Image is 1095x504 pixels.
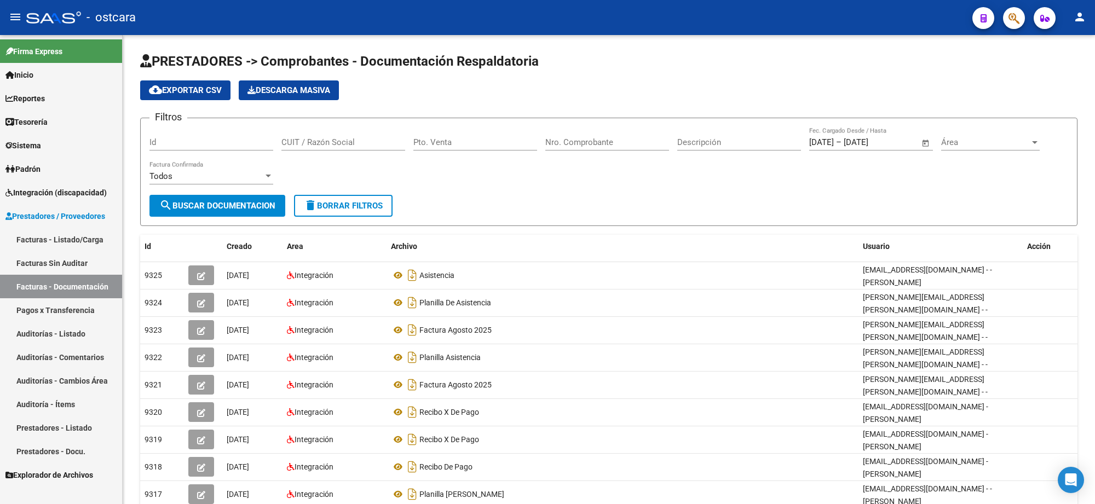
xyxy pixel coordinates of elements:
span: Acción [1027,242,1051,251]
datatable-header-cell: Usuario [858,235,1023,258]
span: Planilla Asistencia [419,353,481,362]
span: 9322 [145,353,162,362]
div: Open Intercom Messenger [1058,467,1084,493]
datatable-header-cell: Archivo [387,235,858,258]
span: Integración [295,462,333,471]
span: Integración [295,353,333,362]
span: 9325 [145,271,162,280]
span: [PERSON_NAME][EMAIL_ADDRESS][PERSON_NAME][DOMAIN_NAME] - - [PERSON_NAME] [863,375,988,409]
span: Descarga Masiva [247,85,330,95]
span: [EMAIL_ADDRESS][DOMAIN_NAME] - [PERSON_NAME] [863,430,988,451]
span: Integración [295,298,333,307]
span: 9319 [145,435,162,444]
span: Integración (discapacidad) [5,187,107,199]
span: Explorador de Archivos [5,469,93,481]
mat-icon: menu [9,10,22,24]
span: [PERSON_NAME][EMAIL_ADDRESS][PERSON_NAME][DOMAIN_NAME] - - [PERSON_NAME] [863,293,988,327]
span: [PERSON_NAME][EMAIL_ADDRESS][PERSON_NAME][DOMAIN_NAME] - - [PERSON_NAME] [863,347,988,381]
span: - ostcara [87,5,136,30]
span: Firma Express [5,45,62,57]
span: [DATE] [227,462,249,471]
span: [EMAIL_ADDRESS][DOMAIN_NAME] - [PERSON_NAME] [863,402,988,424]
span: Padrón [5,163,41,175]
datatable-header-cell: Creado [222,235,283,258]
i: Descargar documento [405,403,419,421]
i: Descargar documento [405,431,419,448]
datatable-header-cell: Id [140,235,184,258]
span: [DATE] [227,326,249,334]
span: [DATE] [227,298,249,307]
i: Descargar documento [405,485,419,503]
span: Usuario [863,242,890,251]
span: Creado [227,242,252,251]
span: Id [145,242,151,251]
span: [DATE] [227,353,249,362]
span: PRESTADORES -> Comprobantes - Documentación Respaldatoria [140,54,539,69]
span: Buscar Documentacion [159,201,275,211]
input: Fecha fin [844,137,897,147]
span: Integración [295,490,333,499]
mat-icon: search [159,199,172,212]
i: Descargar documento [405,458,419,476]
span: 9321 [145,380,162,389]
span: [PERSON_NAME][EMAIL_ADDRESS][PERSON_NAME][DOMAIN_NAME] - - [PERSON_NAME] [863,320,988,354]
span: [DATE] [227,271,249,280]
button: Open calendar [920,137,932,149]
span: Área [941,137,1030,147]
span: 9323 [145,326,162,334]
datatable-header-cell: Acción [1023,235,1077,258]
i: Descargar documento [405,267,419,284]
span: [EMAIL_ADDRESS][DOMAIN_NAME] - [PERSON_NAME] [863,457,988,478]
button: Borrar Filtros [294,195,393,217]
mat-icon: cloud_download [149,83,162,96]
span: [DATE] [227,490,249,499]
span: Recibo De Pago [419,462,472,471]
span: 9318 [145,462,162,471]
span: Planilla [PERSON_NAME] [419,490,504,499]
span: Planilla De Asistencia [419,298,491,307]
i: Descargar documento [405,321,419,339]
span: [EMAIL_ADDRESS][DOMAIN_NAME] - - [PERSON_NAME] [863,265,992,287]
span: Inicio [5,69,33,81]
span: – [836,137,842,147]
span: Factura Agosto 2025 [419,380,492,389]
span: Factura Agosto 2025 [419,326,492,334]
span: Integración [295,326,333,334]
span: Exportar CSV [149,85,222,95]
span: 9320 [145,408,162,416]
span: Integración [295,408,333,416]
app-download-masive: Descarga masiva de comprobantes (adjuntos) [239,80,339,100]
span: Recibo X De Pago [419,408,479,416]
span: [DATE] [227,408,249,416]
i: Descargar documento [405,376,419,393]
span: [DATE] [227,380,249,389]
span: 9324 [145,298,162,307]
mat-icon: delete [304,199,317,212]
span: Integración [295,435,333,444]
span: Todos [149,171,172,181]
span: Integración [295,380,333,389]
button: Exportar CSV [140,80,230,100]
span: Borrar Filtros [304,201,383,211]
span: Reportes [5,92,45,105]
input: Fecha inicio [809,137,834,147]
h3: Filtros [149,109,187,125]
span: Tesorería [5,116,48,128]
i: Descargar documento [405,349,419,366]
span: Area [287,242,303,251]
mat-icon: person [1073,10,1086,24]
span: 9317 [145,490,162,499]
span: Recibo X De Pago [419,435,479,444]
span: [DATE] [227,435,249,444]
datatable-header-cell: Area [283,235,387,258]
span: Prestadores / Proveedores [5,210,105,222]
i: Descargar documento [405,294,419,311]
span: Sistema [5,140,41,152]
span: Integración [295,271,333,280]
span: Asistencia [419,271,454,280]
button: Buscar Documentacion [149,195,285,217]
span: Archivo [391,242,417,251]
button: Descarga Masiva [239,80,339,100]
